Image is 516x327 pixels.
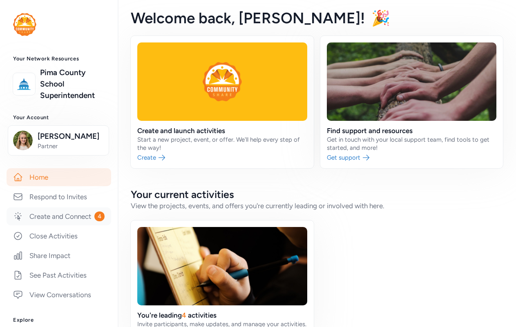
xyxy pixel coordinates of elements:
[7,188,111,206] a: Respond to Invites
[38,131,104,142] span: [PERSON_NAME]
[7,266,111,284] a: See Past Activities
[131,9,365,27] span: Welcome back , [PERSON_NAME]!
[38,142,104,150] span: Partner
[13,317,105,323] h3: Explore
[94,211,105,221] span: 4
[40,67,105,101] a: Pima County School Superintendent
[15,75,33,93] img: logo
[7,227,111,245] a: Close Activities
[7,207,111,225] a: Create and Connect4
[131,201,503,211] div: View the projects, events, and offers you're currently leading or involved with here.
[13,56,105,62] h3: Your Network Resources
[13,114,105,121] h3: Your Account
[13,13,36,36] img: logo
[7,247,111,265] a: Share Impact
[131,188,503,201] h2: Your current activities
[8,125,109,156] button: [PERSON_NAME]Partner
[7,168,111,186] a: Home
[7,286,111,304] a: View Conversations
[371,9,390,27] span: 🎉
